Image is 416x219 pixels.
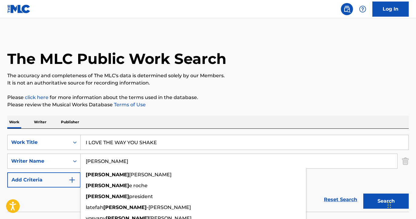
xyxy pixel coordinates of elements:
[7,172,81,187] button: Add Criteria
[7,79,409,87] p: It is not an authoritative source for recording information.
[129,183,148,188] span: e roche
[86,172,129,178] strong: [PERSON_NAME]
[386,190,416,219] iframe: Chat Widget
[359,5,366,13] img: help
[321,193,360,206] a: Reset Search
[86,194,129,199] strong: [PERSON_NAME]
[7,101,409,108] p: Please review the Musical Works Database
[129,172,171,178] span: [PERSON_NAME]
[86,204,103,210] span: latefah
[341,3,353,15] a: Public Search
[7,50,226,68] h1: The MLC Public Work Search
[372,2,409,17] a: Log In
[7,116,21,128] p: Work
[11,158,66,165] div: Writer Name
[147,204,191,210] span: -[PERSON_NAME]
[32,116,48,128] p: Writer
[7,5,31,13] img: MLC Logo
[25,95,48,100] a: click here
[68,176,76,184] img: 9d2ae6d4665cec9f34b9.svg
[363,194,409,209] button: Search
[357,3,369,15] div: Help
[86,183,129,188] strong: [PERSON_NAME]
[7,94,409,101] p: Please for more information about the terms used in the database.
[59,116,81,128] p: Publisher
[103,204,147,210] strong: [PERSON_NAME]
[402,154,409,169] img: Delete Criterion
[129,194,153,199] span: president
[7,135,409,212] form: Search Form
[113,102,146,108] a: Terms of Use
[343,5,351,13] img: search
[7,72,409,79] p: The accuracy and completeness of The MLC's data is determined solely by our Members.
[11,139,66,146] div: Work Title
[388,196,391,214] div: Drag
